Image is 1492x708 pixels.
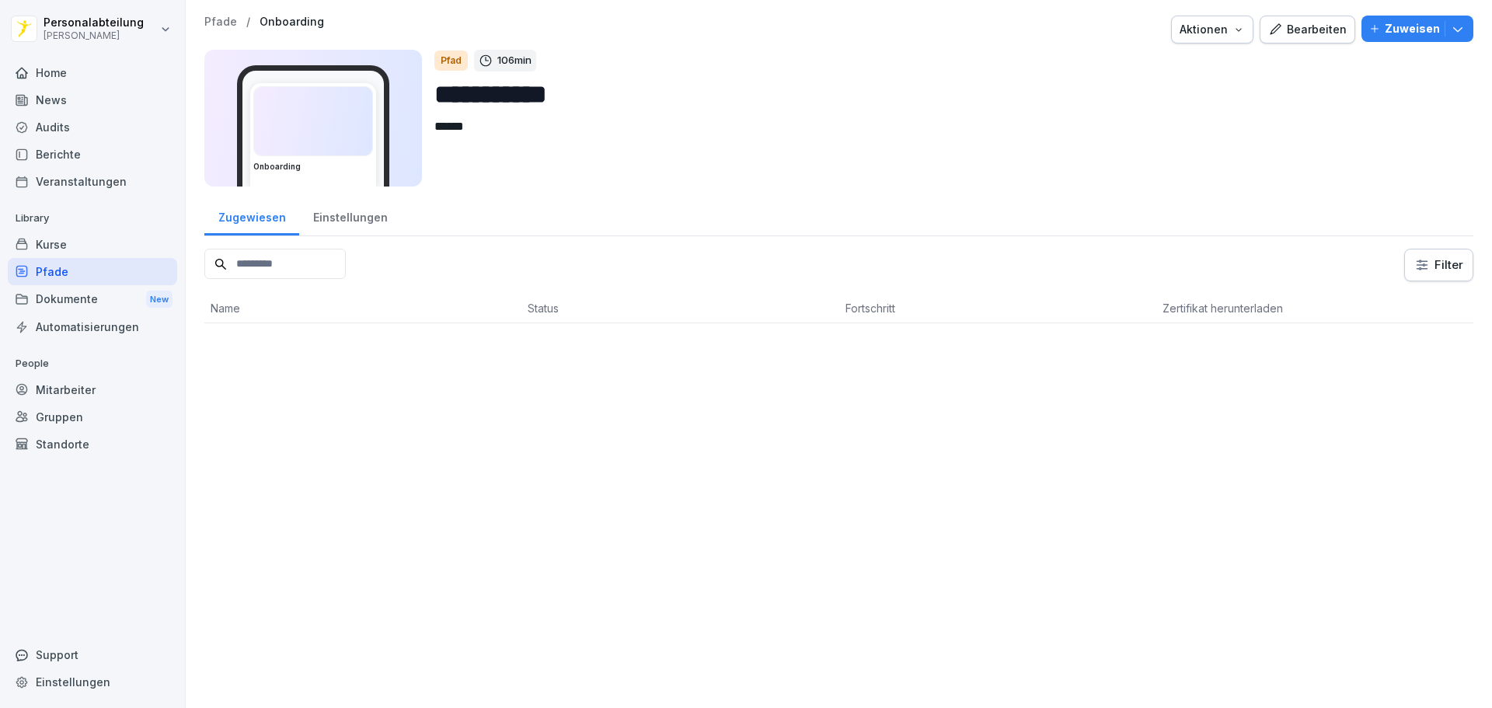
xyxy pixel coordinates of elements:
[246,16,250,29] p: /
[8,641,177,668] div: Support
[44,30,144,41] p: [PERSON_NAME]
[8,141,177,168] a: Berichte
[8,431,177,458] a: Standorte
[44,16,144,30] p: Personalabteilung
[1156,294,1473,323] th: Zertifikat herunterladen
[1260,16,1355,44] button: Bearbeiten
[8,59,177,86] a: Home
[8,113,177,141] a: Audits
[204,294,521,323] th: Name
[8,668,177,696] a: Einstellungen
[8,285,177,314] a: DokumenteNew
[839,294,1156,323] th: Fortschritt
[8,285,177,314] div: Dokumente
[8,376,177,403] a: Mitarbeiter
[204,16,237,29] a: Pfade
[8,168,177,195] a: Veranstaltungen
[146,291,173,309] div: New
[434,51,468,71] div: Pfad
[253,161,373,173] h3: Onboarding
[8,86,177,113] a: News
[1171,16,1253,44] button: Aktionen
[1268,21,1347,38] div: Bearbeiten
[8,258,177,285] a: Pfade
[8,313,177,340] a: Automatisierungen
[8,206,177,231] p: Library
[1385,20,1440,37] p: Zuweisen
[8,403,177,431] a: Gruppen
[260,16,324,29] a: Onboarding
[8,231,177,258] a: Kurse
[1361,16,1473,42] button: Zuweisen
[497,53,532,68] p: 106 min
[299,196,401,235] a: Einstellungen
[1414,257,1463,273] div: Filter
[1405,249,1473,281] button: Filter
[521,294,838,323] th: Status
[1180,21,1245,38] div: Aktionen
[8,351,177,376] p: People
[204,196,299,235] a: Zugewiesen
